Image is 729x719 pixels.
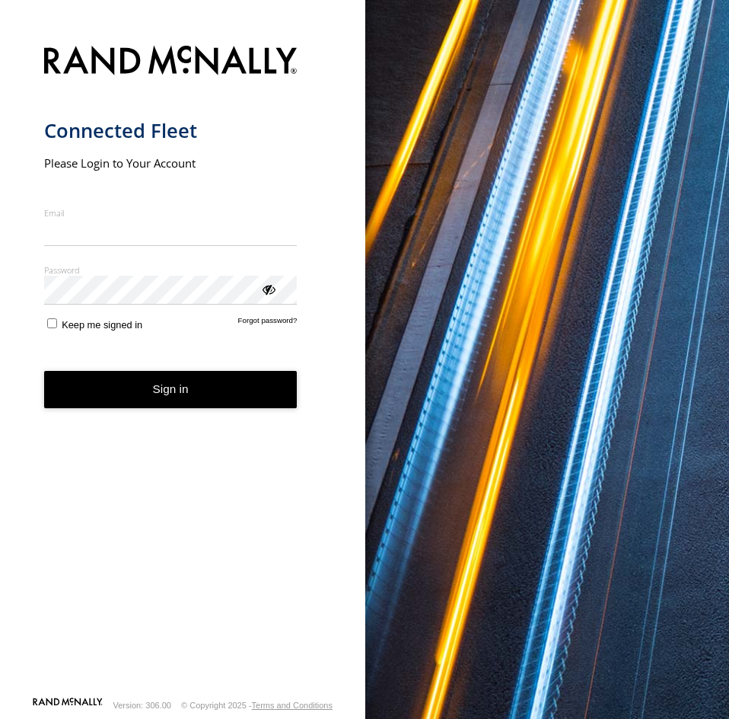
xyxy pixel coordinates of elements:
a: Forgot password? [238,316,298,331]
label: Password [44,264,298,276]
div: © Copyright 2025 - [181,701,333,710]
h1: Connected Fleet [44,118,298,143]
div: ViewPassword [260,281,275,296]
form: main [44,37,322,696]
input: Keep me signed in [47,318,57,328]
span: Keep me signed in [62,319,142,331]
a: Terms and Conditions [252,701,333,710]
a: Visit our Website [33,698,103,713]
h2: Please Login to Your Account [44,155,298,171]
label: Email [44,207,298,219]
button: Sign in [44,371,298,408]
img: Rand McNally [44,43,298,81]
div: Version: 306.00 [113,701,171,710]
